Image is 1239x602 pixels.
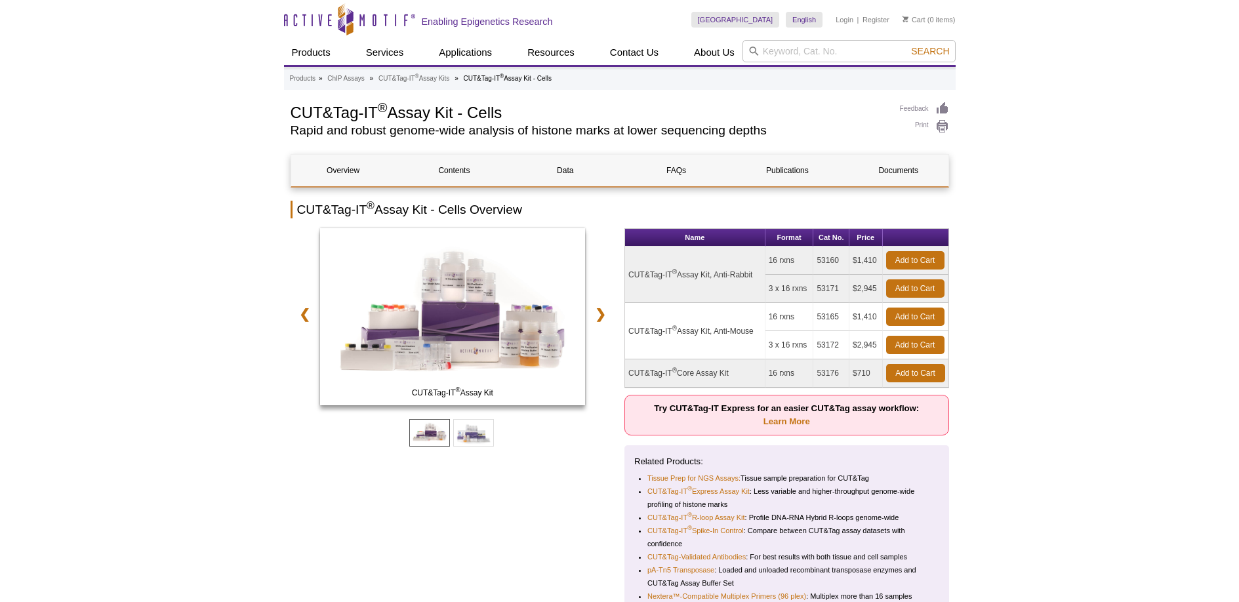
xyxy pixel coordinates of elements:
input: Keyword, Cat. No. [742,40,956,62]
a: About Us [686,40,742,65]
a: FAQs [624,155,728,186]
img: Your Cart [903,16,908,22]
a: Services [358,40,412,65]
a: ❮ [291,299,319,329]
td: CUT&Tag-IT Core Assay Kit [625,359,765,388]
a: Login [836,15,853,24]
td: $710 [849,359,883,388]
li: (0 items) [903,12,956,28]
td: 3 x 16 rxns [765,275,814,303]
td: 16 rxns [765,359,814,388]
td: $1,410 [849,303,883,331]
a: ChIP Assays [327,73,365,85]
li: » [370,75,374,82]
a: Data [513,155,617,186]
a: CUT&Tag-IT®Spike-In Control [647,524,744,537]
li: : Less variable and higher-throughput genome-wide profiling of histone marks [647,485,928,511]
a: CUT&Tag-IT®R-loop Assay Kit [647,511,745,524]
th: Format [765,229,814,247]
a: Learn More [763,416,810,426]
a: Add to Cart [886,279,944,298]
a: Cart [903,15,925,24]
a: CUT&Tag-Validated Antibodies [647,550,746,563]
h1: CUT&Tag-IT Assay Kit - Cells [291,102,887,121]
a: Register [863,15,889,24]
p: Related Products: [634,455,939,468]
th: Name [625,229,765,247]
a: English [786,12,823,28]
a: Products [290,73,315,85]
sup: ® [672,367,677,374]
td: $2,945 [849,331,883,359]
a: Contents [402,155,506,186]
td: $2,945 [849,275,883,303]
a: CUT&Tag-IT®Assay Kits [378,73,449,85]
a: CUT&Tag-IT Assay Kit [320,228,586,409]
sup: ® [687,512,692,519]
td: 53160 [813,247,849,275]
a: Publications [735,155,840,186]
td: CUT&Tag-IT Assay Kit, Anti-Mouse [625,303,765,359]
a: Resources [519,40,582,65]
td: CUT&Tag-IT Assay Kit, Anti-Rabbit [625,247,765,303]
a: Add to Cart [886,308,944,326]
a: Tissue Prep for NGS Assays: [647,472,741,485]
span: Search [911,46,949,56]
h2: Enabling Epigenetics Research [422,16,553,28]
li: : Profile DNA-RNA Hybrid R-loops genome-wide [647,511,928,524]
td: 16 rxns [765,303,814,331]
sup: ® [455,386,460,393]
button: Search [907,45,953,57]
sup: ® [378,100,388,115]
sup: ® [367,200,375,211]
td: 53171 [813,275,849,303]
td: 53172 [813,331,849,359]
h2: Rapid and robust genome-wide analysis of histone marks at lower sequencing depths [291,125,887,136]
td: 16 rxns [765,247,814,275]
sup: ® [415,73,419,79]
sup: ® [672,325,677,332]
a: Overview [291,155,396,186]
td: 53165 [813,303,849,331]
li: : For best results with both tissue and cell samples [647,550,928,563]
li: » [319,75,323,82]
span: CUT&Tag-IT Assay Kit [323,386,582,399]
li: » [455,75,458,82]
li: | [857,12,859,28]
a: Documents [846,155,950,186]
h2: CUT&Tag-IT Assay Kit - Cells Overview [291,201,949,218]
td: 3 x 16 rxns [765,331,814,359]
a: pA-Tn5 Transposase [647,563,714,576]
a: Applications [431,40,500,65]
li: CUT&Tag-IT Assay Kit - Cells [463,75,552,82]
li: : Loaded and unloaded recombinant transposase enzymes and CUT&Tag Assay Buffer Set [647,563,928,590]
a: [GEOGRAPHIC_DATA] [691,12,780,28]
strong: Try CUT&Tag-IT Express for an easier CUT&Tag assay workflow: [654,403,919,426]
a: CUT&Tag-IT®Express Assay Kit [647,485,750,498]
sup: ® [687,525,692,532]
li: Tissue sample preparation for CUT&Tag [647,472,928,485]
a: Print [900,119,949,134]
td: $1,410 [849,247,883,275]
a: Add to Cart [886,336,944,354]
img: CUT&Tag-IT Assay Kit [320,228,586,405]
a: ❯ [586,299,615,329]
td: 53176 [813,359,849,388]
li: : Compare between CUT&Tag assay datasets with confidence [647,524,928,550]
sup: ® [672,268,677,275]
th: Price [849,229,883,247]
a: Feedback [900,102,949,116]
th: Cat No. [813,229,849,247]
a: Contact Us [602,40,666,65]
sup: ® [687,486,692,492]
sup: ® [500,73,504,79]
a: Add to Cart [886,251,944,270]
a: Add to Cart [886,364,945,382]
a: Products [284,40,338,65]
